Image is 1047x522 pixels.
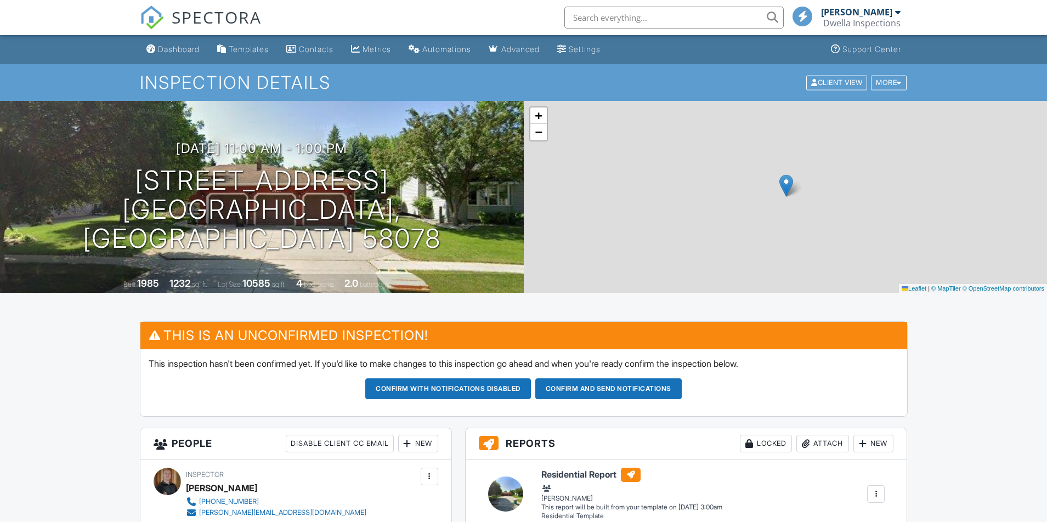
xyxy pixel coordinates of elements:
div: 2.0 [344,277,358,289]
span: − [535,125,542,139]
span: sq.ft. [272,280,286,288]
a: Automations (Basic) [404,39,476,60]
a: Leaflet [902,285,926,292]
h6: Residential Report [541,468,722,482]
div: Locked [740,435,792,452]
div: New [853,435,893,452]
a: Settings [553,39,605,60]
div: Automations [422,44,471,54]
div: [PERSON_NAME] [821,7,892,18]
a: Client View [805,78,870,86]
a: Zoom in [530,107,547,124]
div: This report will be built from your template on [DATE] 3:00am [541,503,722,512]
div: Support Center [842,44,901,54]
span: Built [123,280,135,288]
a: Metrics [347,39,395,60]
span: sq. ft. [192,280,207,288]
a: Contacts [282,39,338,60]
input: Search everything... [564,7,784,29]
button: Confirm and send notifications [535,378,682,399]
a: © MapTiler [931,285,961,292]
h1: [STREET_ADDRESS] [GEOGRAPHIC_DATA], [GEOGRAPHIC_DATA] 58078 [18,166,506,253]
div: Dwella Inspections [823,18,901,29]
a: Templates [213,39,273,60]
a: © OpenStreetMap contributors [963,285,1044,292]
div: New [398,435,438,452]
span: Lot Size [218,280,241,288]
h3: People [140,428,451,459]
img: Marker [779,174,793,197]
div: Dashboard [158,44,200,54]
h3: This is an Unconfirmed Inspection! [140,322,907,349]
span: bedrooms [304,280,334,288]
a: Advanced [484,39,544,60]
span: Inspector [186,470,224,479]
div: 1985 [137,277,159,289]
a: Support Center [827,39,905,60]
div: Attach [796,435,849,452]
h3: Reports [466,428,907,459]
span: | [928,285,930,292]
div: Metrics [363,44,391,54]
div: Residential Template [541,512,722,521]
div: 10585 [242,277,270,289]
span: SPECTORA [172,5,262,29]
span: bathrooms [360,280,391,288]
h1: Inspection Details [140,73,908,92]
div: Disable Client CC Email [286,435,394,452]
span: + [535,109,542,122]
div: [PERSON_NAME] [186,480,257,496]
div: 1232 [169,277,190,289]
div: Client View [806,75,867,90]
div: 4 [296,277,302,289]
a: [PHONE_NUMBER] [186,496,366,507]
p: This inspection hasn't been confirmed yet. If you'd like to make changes to this inspection go ah... [149,358,899,370]
h3: [DATE] 11:00 am - 1:00 pm [176,141,347,156]
div: Advanced [501,44,540,54]
div: Templates [229,44,269,54]
a: Dashboard [142,39,204,60]
div: [PERSON_NAME] [541,483,722,503]
div: Settings [569,44,601,54]
img: The Best Home Inspection Software - Spectora [140,5,164,30]
a: Zoom out [530,124,547,140]
button: Confirm with notifications disabled [365,378,531,399]
a: [PERSON_NAME][EMAIL_ADDRESS][DOMAIN_NAME] [186,507,366,518]
div: Contacts [299,44,333,54]
div: [PERSON_NAME][EMAIL_ADDRESS][DOMAIN_NAME] [199,508,366,517]
div: [PHONE_NUMBER] [199,497,259,506]
a: SPECTORA [140,15,262,38]
div: More [871,75,907,90]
